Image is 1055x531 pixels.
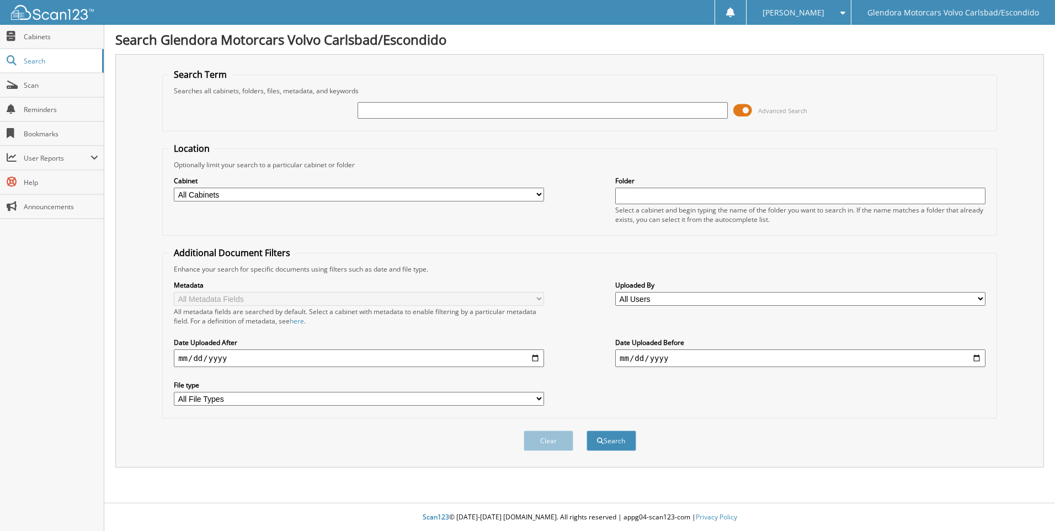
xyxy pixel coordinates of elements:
[174,380,544,390] label: File type
[115,30,1044,49] h1: Search Glendora Motorcars Volvo Carlsbad/Escondido
[24,153,90,163] span: User Reports
[168,86,991,95] div: Searches all cabinets, folders, files, metadata, and keywords
[423,512,449,522] span: Scan123
[24,105,98,114] span: Reminders
[174,307,544,326] div: All metadata fields are searched by default. Select a cabinet with metadata to enable filtering b...
[174,280,544,290] label: Metadata
[24,81,98,90] span: Scan
[168,142,215,155] legend: Location
[696,512,737,522] a: Privacy Policy
[104,504,1055,531] div: © [DATE]-[DATE] [DOMAIN_NAME]. All rights reserved | appg04-scan123-com |
[615,280,985,290] label: Uploaded By
[174,349,544,367] input: start
[174,176,544,185] label: Cabinet
[615,349,985,367] input: end
[758,107,807,115] span: Advanced Search
[168,264,991,274] div: Enhance your search for specific documents using filters such as date and file type.
[24,129,98,139] span: Bookmarks
[763,9,824,16] span: [PERSON_NAME]
[587,431,636,451] button: Search
[11,5,94,20] img: scan123-logo-white.svg
[24,56,97,66] span: Search
[168,68,232,81] legend: Search Term
[24,178,98,187] span: Help
[615,205,985,224] div: Select a cabinet and begin typing the name of the folder you want to search in. If the name match...
[168,247,296,259] legend: Additional Document Filters
[615,176,985,185] label: Folder
[24,32,98,41] span: Cabinets
[524,431,573,451] button: Clear
[24,202,98,211] span: Announcements
[615,338,985,347] label: Date Uploaded Before
[168,160,991,169] div: Optionally limit your search to a particular cabinet or folder
[867,9,1039,16] span: Glendora Motorcars Volvo Carlsbad/Escondido
[290,316,304,326] a: here
[174,338,544,347] label: Date Uploaded After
